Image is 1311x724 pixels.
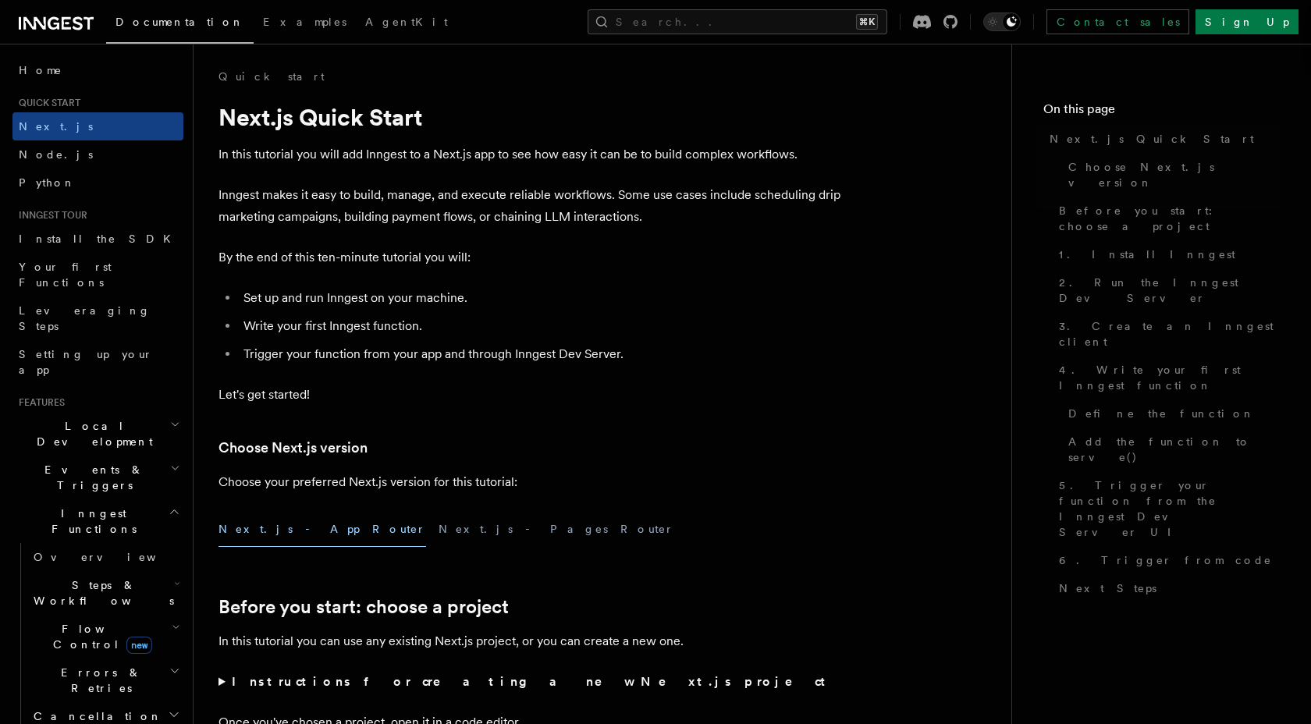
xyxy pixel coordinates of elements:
[12,462,170,493] span: Events & Triggers
[218,596,509,618] a: Before you start: choose a project
[12,56,183,84] a: Home
[1043,100,1280,125] h4: On this page
[27,543,183,571] a: Overview
[218,630,843,652] p: In this tutorial you can use any existing Next.js project, or you can create a new one.
[1059,477,1280,540] span: 5. Trigger your function from the Inngest Dev Server UI
[126,637,152,654] span: new
[218,184,843,228] p: Inngest makes it easy to build, manage, and execute reliable workflows. Some use cases include sc...
[34,551,194,563] span: Overview
[19,261,112,289] span: Your first Functions
[12,140,183,169] a: Node.js
[1062,428,1280,471] a: Add the function to serve()
[27,621,172,652] span: Flow Control
[1196,9,1299,34] a: Sign Up
[12,499,183,543] button: Inngest Functions
[12,112,183,140] a: Next.js
[19,176,76,189] span: Python
[1053,268,1280,312] a: 2. Run the Inngest Dev Server
[12,169,183,197] a: Python
[1053,197,1280,240] a: Before you start: choose a project
[12,97,80,109] span: Quick start
[12,253,183,296] a: Your first Functions
[1053,356,1280,399] a: 4. Write your first Inngest function
[1059,318,1280,350] span: 3. Create an Inngest client
[983,12,1021,31] button: Toggle dark mode
[12,456,183,499] button: Events & Triggers
[365,16,448,28] span: AgentKit
[1068,406,1255,421] span: Define the function
[12,225,183,253] a: Install the SDK
[218,247,843,268] p: By the end of this ten-minute tutorial you will:
[12,506,169,537] span: Inngest Functions
[27,571,183,615] button: Steps & Workflows
[1053,240,1280,268] a: 1. Install Inngest
[588,9,887,34] button: Search...⌘K
[12,209,87,222] span: Inngest tour
[439,512,674,547] button: Next.js - Pages Router
[12,418,170,449] span: Local Development
[239,315,843,337] li: Write your first Inngest function.
[1059,552,1272,568] span: 6. Trigger from code
[1059,580,1156,596] span: Next Steps
[232,674,832,689] strong: Instructions for creating a new Next.js project
[218,144,843,165] p: In this tutorial you will add Inngest to a Next.js app to see how easy it can be to build complex...
[1043,125,1280,153] a: Next.js Quick Start
[106,5,254,44] a: Documentation
[27,708,162,724] span: Cancellation
[1068,434,1280,465] span: Add the function to serve()
[19,232,180,245] span: Install the SDK
[218,512,426,547] button: Next.js - App Router
[27,615,183,658] button: Flow Controlnew
[218,471,843,493] p: Choose your preferred Next.js version for this tutorial:
[1053,546,1280,574] a: 6. Trigger from code
[263,16,346,28] span: Examples
[1062,399,1280,428] a: Define the function
[1059,203,1280,234] span: Before you start: choose a project
[19,148,93,161] span: Node.js
[12,296,183,340] a: Leveraging Steps
[1046,9,1189,34] a: Contact sales
[19,120,93,133] span: Next.js
[1059,247,1235,262] span: 1. Install Inngest
[856,14,878,30] kbd: ⌘K
[19,304,151,332] span: Leveraging Steps
[218,69,325,84] a: Quick start
[239,343,843,365] li: Trigger your function from your app and through Inngest Dev Server.
[27,665,169,696] span: Errors & Retries
[218,384,843,406] p: Let's get started!
[1062,153,1280,197] a: Choose Next.js version
[19,62,62,78] span: Home
[218,671,843,693] summary: Instructions for creating a new Next.js project
[115,16,244,28] span: Documentation
[1053,312,1280,356] a: 3. Create an Inngest client
[19,348,153,376] span: Setting up your app
[1059,362,1280,393] span: 4. Write your first Inngest function
[1050,131,1254,147] span: Next.js Quick Start
[254,5,356,42] a: Examples
[27,577,174,609] span: Steps & Workflows
[12,396,65,409] span: Features
[356,5,457,42] a: AgentKit
[1053,471,1280,546] a: 5. Trigger your function from the Inngest Dev Server UI
[218,103,843,131] h1: Next.js Quick Start
[239,287,843,309] li: Set up and run Inngest on your machine.
[1068,159,1280,190] span: Choose Next.js version
[1053,574,1280,602] a: Next Steps
[12,340,183,384] a: Setting up your app
[1059,275,1280,306] span: 2. Run the Inngest Dev Server
[12,412,183,456] button: Local Development
[27,658,183,702] button: Errors & Retries
[218,437,368,459] a: Choose Next.js version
